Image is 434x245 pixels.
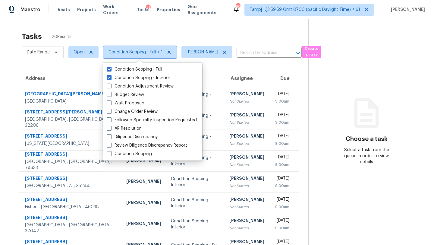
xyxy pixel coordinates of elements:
div: 9:00am [274,119,289,126]
div: [GEOGRAPHIC_DATA][PERSON_NAME] [25,91,117,98]
span: Open [74,49,85,55]
h3: Choose a task [346,136,388,142]
label: Walk Proposed [107,100,144,106]
div: Condition Scoping - Interior [171,155,220,167]
div: [STREET_ADDRESS] [25,133,117,141]
div: [STREET_ADDRESS] [25,175,117,183]
div: [PERSON_NAME] [229,154,264,162]
div: Not Started [229,183,264,189]
div: [PERSON_NAME] [229,218,264,225]
th: Due [269,70,299,87]
div: [PERSON_NAME] [229,133,264,141]
div: [STREET_ADDRESS][PERSON_NAME] [25,109,117,116]
label: Followup Specialty Inspection Requested [107,117,197,123]
div: [DATE] [274,154,289,162]
div: Not Started [229,204,264,210]
div: [GEOGRAPHIC_DATA], AL, 35244 [25,183,117,189]
label: Review Diligence Discrepancy Report [107,142,187,148]
label: Condition Scoping - Interior [107,75,170,81]
div: Select a task from the queue in order to view details [338,147,395,165]
span: Condition Scoping - Full + 1 [108,49,163,55]
label: Condition Scoping - Full [107,66,162,72]
span: Tamp[…]3:59:59 Gmt 0700 (pacific Daylight Time) + 61 [250,7,360,13]
button: Create a Task [302,46,321,58]
th: Address [19,70,121,87]
h2: Tasks [22,33,42,40]
span: Create a Task [305,45,318,59]
label: AP Resolution [107,126,142,132]
span: Tasks [137,8,149,12]
span: [PERSON_NAME] [388,7,425,13]
span: [PERSON_NAME] [187,49,218,55]
div: [GEOGRAPHIC_DATA], [GEOGRAPHIC_DATA], 32206 [25,116,117,129]
div: Condition Scoping - Interior [171,197,220,209]
div: [PERSON_NAME] [126,178,161,186]
div: [GEOGRAPHIC_DATA], [GEOGRAPHIC_DATA], 37042 [25,222,117,234]
div: [DATE] [274,112,289,119]
div: [DATE] [274,196,289,204]
button: Open [294,49,302,57]
div: Not Started [229,98,264,104]
div: [PERSON_NAME] [229,196,264,204]
div: [DATE] [274,175,289,183]
span: Properties [157,7,180,13]
label: Condition Scoping [107,151,152,157]
div: 9:00am [274,183,289,189]
div: 9:00am [274,141,289,147]
div: [GEOGRAPHIC_DATA], [GEOGRAPHIC_DATA], 78633 [25,159,117,171]
div: 9:00am [274,162,289,168]
th: Assignee [225,70,269,87]
div: Not Started [229,119,264,126]
div: Condition Scoping - Interior [171,218,220,230]
div: 9:00am [274,225,289,231]
div: [PERSON_NAME] [126,199,161,207]
div: [DATE] [274,133,289,141]
div: [PERSON_NAME] [126,157,161,165]
div: 9:00am [274,204,289,210]
span: 20 Results [52,34,71,40]
span: Projects [77,7,96,13]
span: Maestro [20,7,40,13]
div: Not Started [229,141,264,147]
label: Budget Review [107,92,144,98]
div: Not Started [229,225,264,231]
div: [STREET_ADDRESS] [25,151,117,159]
div: [PERSON_NAME] [229,175,264,183]
label: Diligence Discrepancy [107,134,158,140]
input: Search by address [237,48,285,58]
div: Fishers, [GEOGRAPHIC_DATA], 46038 [25,204,117,210]
label: Condition Adjustment Review [107,83,174,89]
div: 802 [236,4,240,10]
div: [DATE] [274,218,289,225]
div: [GEOGRAPHIC_DATA] [25,98,117,104]
span: Date Range [27,49,50,55]
span: Visits [58,7,70,13]
div: 21 [146,5,151,11]
div: [US_STATE][GEOGRAPHIC_DATA] [25,141,117,147]
span: Geo Assignments [187,4,225,16]
div: [PERSON_NAME] [229,91,264,98]
div: [PERSON_NAME] [126,221,161,228]
div: [PERSON_NAME] [229,112,264,119]
div: 9:00am [274,98,289,104]
span: Work Orders [103,4,130,16]
div: Condition Scoping - Interior [171,176,220,188]
label: Change Order Review [107,109,158,115]
div: [STREET_ADDRESS] [25,196,117,204]
div: [STREET_ADDRESS] [25,215,117,222]
div: Not Started [229,162,264,168]
div: [DATE] [274,91,289,98]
